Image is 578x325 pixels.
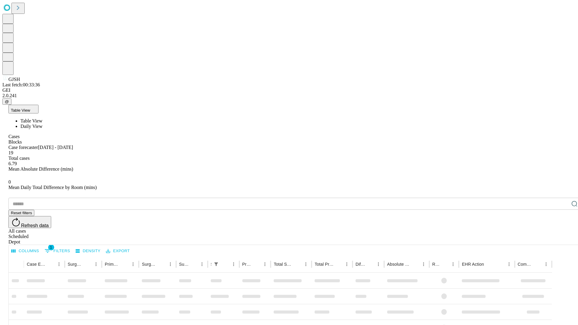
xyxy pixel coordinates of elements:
div: Case Epic Id [27,262,46,267]
div: 1 active filter [212,260,220,268]
button: Menu [343,260,351,268]
button: Sort [120,260,129,268]
button: Menu [55,260,63,268]
button: Sort [46,260,55,268]
button: Export [104,246,131,256]
span: 19 [8,150,13,155]
div: Surgeon Name [68,262,83,267]
div: Surgery Name [142,262,157,267]
button: Menu [198,260,206,268]
div: Total Scheduled Duration [274,262,293,267]
div: Comments [518,262,533,267]
button: Sort [293,260,302,268]
span: Table View [11,108,30,113]
button: Density [74,246,102,256]
button: Sort [252,260,261,268]
span: GJSH [8,77,20,82]
span: Mean Absolute Difference (mins) [8,166,73,172]
button: Menu [92,260,100,268]
span: Total cases [8,156,30,161]
button: Menu [505,260,513,268]
button: Refresh data [8,216,51,228]
div: Resolved in EHR [432,262,440,267]
span: [DATE] - [DATE] [38,145,73,150]
button: Sort [440,260,449,268]
button: Menu [374,260,383,268]
div: Absolute Difference [387,262,410,267]
div: Difference [356,262,365,267]
span: 1 [48,244,54,250]
button: Sort [158,260,166,268]
button: Sort [189,260,198,268]
button: Sort [366,260,374,268]
button: Menu [229,260,238,268]
button: Reset filters [8,210,34,216]
span: Table View [20,118,42,123]
div: EHR Action [462,262,484,267]
button: Sort [221,260,229,268]
button: Sort [411,260,419,268]
span: Case forecaster [8,145,38,150]
button: Menu [449,260,457,268]
button: Menu [166,260,175,268]
div: Total Predicted Duration [315,262,334,267]
span: Mean Daily Total Difference by Room (mins) [8,185,97,190]
button: Menu [542,260,550,268]
div: 2.0.241 [2,93,576,98]
button: Menu [261,260,269,268]
button: Sort [533,260,542,268]
button: Select columns [10,246,41,256]
div: GEI [2,88,576,93]
button: @ [2,98,11,105]
div: Surgery Date [179,262,189,267]
button: Sort [485,260,493,268]
span: 6.79 [8,161,17,166]
span: Reset filters [11,211,32,215]
button: Menu [302,260,310,268]
span: Last fetch: 00:33:36 [2,82,40,87]
button: Show filters [212,260,220,268]
div: Predicted In Room Duration [242,262,252,267]
button: Table View [8,105,39,113]
span: 0 [8,179,11,184]
button: Sort [334,260,343,268]
span: Refresh data [21,223,49,228]
button: Show filters [43,246,72,256]
span: Daily View [20,124,42,129]
span: @ [5,99,9,104]
div: Primary Service [105,262,120,267]
button: Menu [129,260,137,268]
button: Menu [419,260,428,268]
button: Sort [83,260,92,268]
